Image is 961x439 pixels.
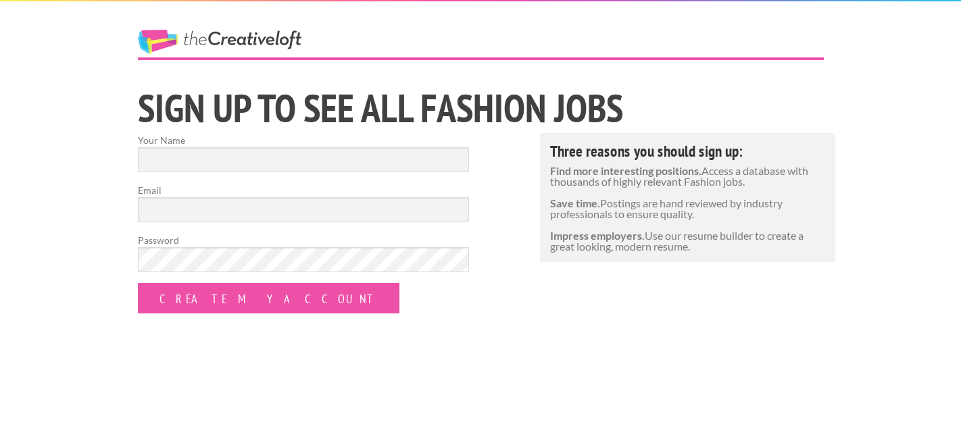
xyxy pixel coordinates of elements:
label: Your Name [138,133,469,172]
input: Email [138,197,469,222]
strong: Save time. [550,197,600,209]
strong: Impress employers. [550,229,645,242]
a: The Creative Loft [138,30,301,54]
strong: Find more interesting positions. [550,164,701,177]
div: Access a database with thousands of highly relevant Fashion jobs. Postings are hand reviewed by i... [540,133,836,262]
input: Create my Account [138,283,399,313]
label: Password [138,233,469,272]
label: Email [138,183,469,222]
h1: Sign Up to See All Fashion jobs [138,88,824,128]
input: Password [138,247,469,272]
h4: Three reasons you should sign up: [550,143,826,159]
input: Your Name [138,147,469,172]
